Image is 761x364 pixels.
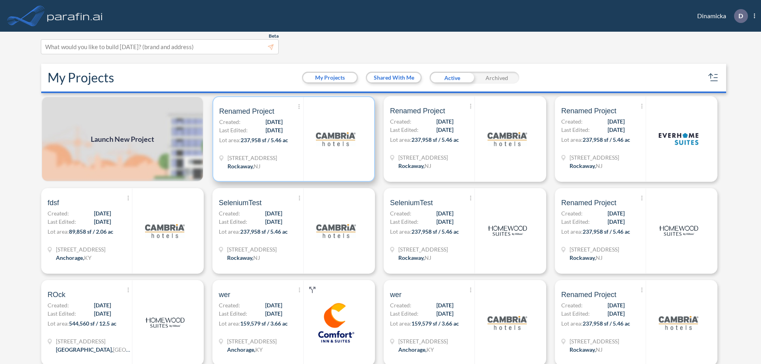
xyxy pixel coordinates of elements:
div: Anchorage, KY [398,345,434,354]
span: [DATE] [436,209,453,217]
span: [DATE] [436,117,453,126]
span: Created: [48,301,69,309]
span: Lot area: [219,320,240,327]
span: [DATE] [94,209,111,217]
span: Created: [219,118,241,126]
span: Rockaway , [570,162,596,169]
span: Last Edited: [219,309,247,318]
img: logo [46,8,104,24]
span: NJ [254,163,260,170]
span: KY [84,254,92,261]
span: 1790 Evergreen Rd [227,337,277,345]
span: [DATE] [608,117,625,126]
span: Lot area: [48,228,69,235]
a: SeleniumTestCreated:[DATE]Last Edited:[DATE]Lot area:237,958 sf / 5.46 ac[STREET_ADDRESS]Rockaway... [209,188,380,274]
span: 13835 Beaumont Hwy [56,337,131,345]
span: NJ [253,254,260,261]
span: Anchorage , [398,346,426,353]
a: Launch New Project [41,96,204,182]
span: Created: [561,209,583,217]
span: [GEOGRAPHIC_DATA] [113,346,170,353]
img: logo [316,303,356,343]
span: 237,958 sf / 5.46 ac [411,228,459,235]
span: Lot area: [219,137,241,143]
div: Archived [474,72,519,84]
span: [GEOGRAPHIC_DATA] , [56,346,113,353]
span: [DATE] [608,126,625,134]
img: logo [145,211,185,251]
img: logo [488,303,527,343]
span: Anchorage , [56,254,84,261]
span: Lot area: [219,228,240,235]
img: add [41,96,204,182]
span: Last Edited: [390,309,419,318]
span: Lot area: [561,320,583,327]
span: Created: [561,301,583,309]
span: NJ [596,162,602,169]
span: KY [255,346,263,353]
div: Rockaway, NJ [570,162,602,170]
span: [DATE] [265,301,282,309]
span: 321 Mt Hope Ave [228,154,277,162]
a: SeleniumTestCreated:[DATE]Last Edited:[DATE]Lot area:237,958 sf / 5.46 ac[STREET_ADDRESS]Rockaway... [380,188,552,274]
span: [DATE] [265,217,282,226]
img: logo [488,119,527,159]
div: Active [430,72,474,84]
span: Last Edited: [219,217,247,226]
span: wer [219,290,230,299]
span: KY [426,346,434,353]
span: Last Edited: [561,309,590,318]
span: [DATE] [265,209,282,217]
span: fdsf [48,198,59,208]
span: Last Edited: [48,217,76,226]
span: 544,560 sf / 12.5 ac [69,320,117,327]
span: 237,958 sf / 5.46 ac [411,136,459,143]
div: Houston, TX [56,345,131,354]
span: Renamed Project [561,106,616,116]
span: Created: [219,209,240,217]
p: D [738,12,743,19]
span: Rockaway , [570,254,596,261]
span: 321 Mt Hope Ave [227,245,277,253]
span: wer [390,290,402,299]
span: Rockaway , [227,254,253,261]
span: Rockaway , [570,346,596,353]
span: [DATE] [94,309,111,318]
div: Rockaway, NJ [398,253,431,262]
span: Lot area: [561,228,583,235]
span: Renamed Project [561,198,616,208]
span: Renamed Project [390,106,445,116]
span: Last Edited: [219,126,248,134]
span: 321 Mt Hope Ave [570,153,619,162]
span: Created: [48,209,69,217]
span: [DATE] [266,118,283,126]
span: Created: [561,117,583,126]
span: Renamed Project [219,107,274,116]
span: Beta [269,33,279,39]
span: 237,958 sf / 5.46 ac [240,228,288,235]
button: sort [707,71,720,84]
span: [DATE] [436,217,453,226]
button: My Projects [303,73,357,82]
img: logo [316,211,356,251]
span: [DATE] [436,126,453,134]
a: Renamed ProjectCreated:[DATE]Last Edited:[DATE]Lot area:237,958 sf / 5.46 ac[STREET_ADDRESS]Rocka... [209,96,380,182]
span: NJ [424,254,431,261]
span: [DATE] [94,301,111,309]
div: Rockaway, NJ [398,162,431,170]
span: Renamed Project [561,290,616,299]
img: logo [488,211,527,251]
span: 321 Mt Hope Ave [398,245,448,253]
span: 237,958 sf / 5.46 ac [583,320,630,327]
span: SeleniumTest [390,198,433,208]
button: Shared With Me [367,73,421,82]
div: Rockaway, NJ [570,345,602,354]
span: NJ [596,346,602,353]
img: logo [659,303,698,343]
span: Lot area: [561,136,583,143]
span: 237,958 sf / 5.46 ac [241,137,288,143]
span: 159,579 sf / 3.66 ac [411,320,459,327]
img: logo [659,211,698,251]
span: [DATE] [608,301,625,309]
div: Anchorage, KY [56,253,92,262]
